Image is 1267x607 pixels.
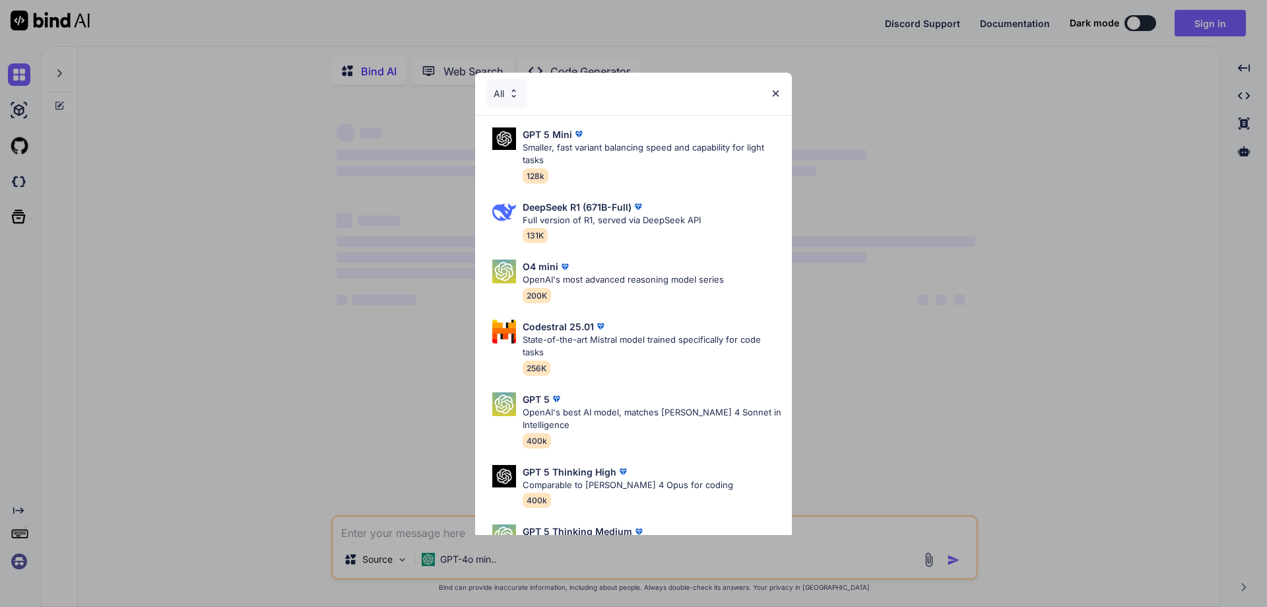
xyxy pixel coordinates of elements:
[616,465,630,478] img: premium
[523,479,733,492] p: Comparable to [PERSON_NAME] 4 Opus for coding
[523,288,551,303] span: 200K
[550,392,563,406] img: premium
[572,127,585,141] img: premium
[523,168,548,184] span: 128k
[492,127,516,151] img: Pick Models
[492,392,516,416] img: Pick Models
[523,228,548,243] span: 131K
[632,200,645,213] img: premium
[770,88,781,99] img: close
[523,200,632,214] p: DeepSeek R1 (671B-Full)
[523,273,724,287] p: OpenAI's most advanced reasoning model series
[492,320,516,343] img: Pick Models
[558,260,571,273] img: premium
[523,361,550,376] span: 256K
[492,200,516,224] img: Pick Models
[523,214,701,227] p: Full version of R1, served via DeepSeek API
[523,260,558,273] p: O4 mini
[523,524,632,538] p: GPT 5 Thinking Medium
[523,334,781,359] p: State-of-the-art Mistral model trained specifically for code tasks
[492,260,516,283] img: Pick Models
[523,433,551,448] span: 400k
[523,127,572,141] p: GPT 5 Mini
[523,392,550,406] p: GPT 5
[508,88,519,99] img: Pick Models
[486,79,527,108] div: All
[523,141,781,167] p: Smaller, fast variant balancing speed and capability for light tasks
[594,320,607,333] img: premium
[523,465,616,479] p: GPT 5 Thinking High
[632,525,645,538] img: premium
[492,465,516,488] img: Pick Models
[523,406,781,432] p: OpenAI's best AI model, matches [PERSON_NAME] 4 Sonnet in Intelligence
[492,524,516,548] img: Pick Models
[523,320,594,334] p: Codestral 25.01
[523,493,551,508] span: 400k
